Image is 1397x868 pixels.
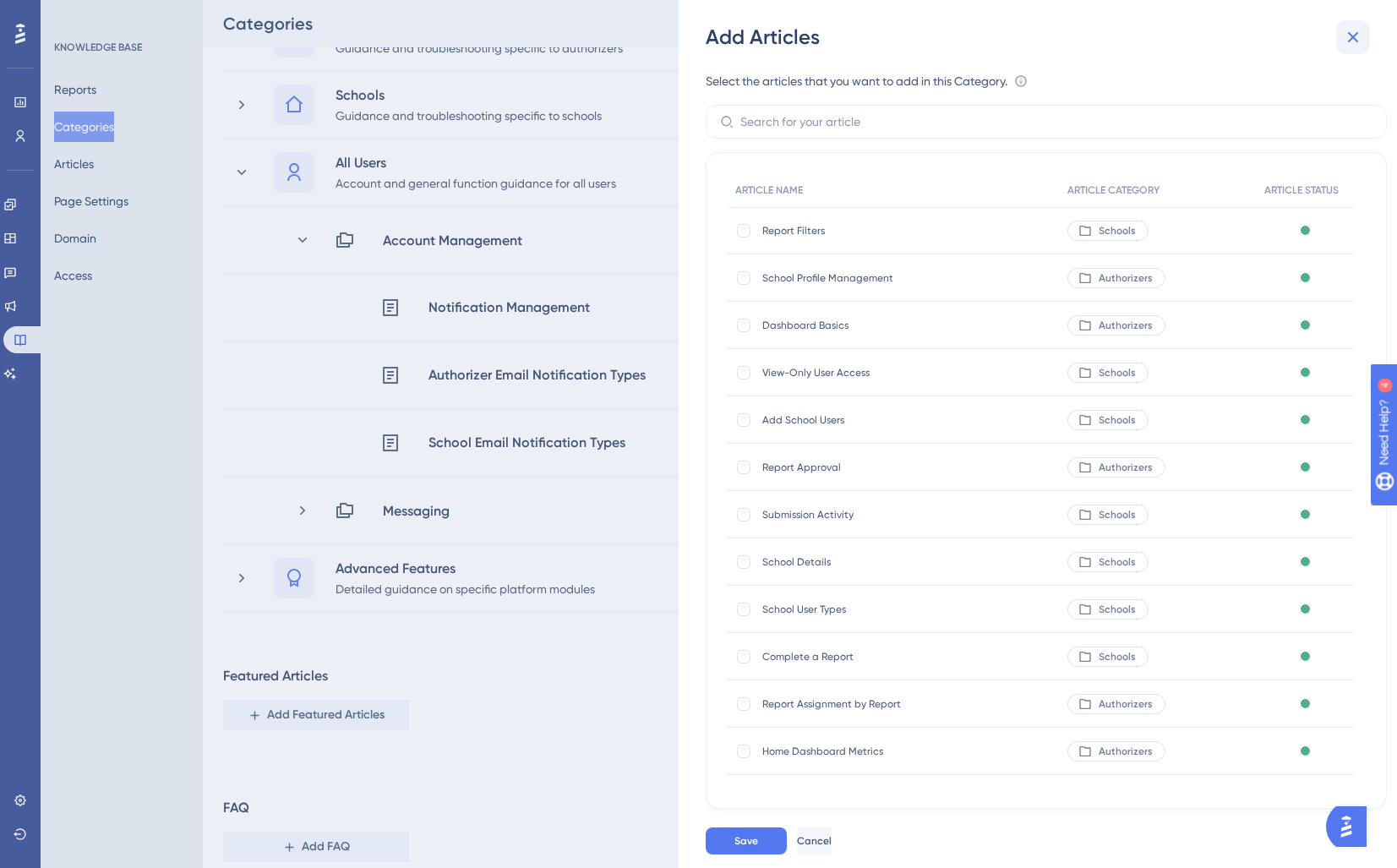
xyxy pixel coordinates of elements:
[1099,224,1136,237] span: Schools
[762,650,999,663] span: Complete a Report
[797,827,832,854] button: Cancel
[1099,413,1136,427] span: Schools
[762,555,999,569] span: School Details
[762,461,999,474] span: Report Approval
[762,603,999,616] span: School User Types
[1264,183,1339,197] span: ARTICLE STATUS
[762,224,999,237] span: Report Filters
[1099,271,1153,285] span: Authorizers
[1099,603,1136,616] span: Schools
[117,8,123,22] div: 4
[1099,508,1136,521] span: Schools
[762,508,999,521] span: Submission Activity
[706,24,1373,51] div: Add Articles
[706,71,1007,91] div: Select the articles that you want to add in this Category.
[762,319,999,332] span: Dashboard Basics
[40,4,106,25] span: Need Help?
[1099,745,1153,758] span: Authorizers
[1099,697,1153,711] span: Authorizers
[1067,183,1160,197] span: ARTICLE CATEGORY
[762,271,999,285] span: School Profile Management
[1326,801,1377,852] iframe: UserGuiding AI Assistant Launcher
[797,834,832,848] span: Cancel
[762,697,999,711] span: Report Assignment by Report
[762,413,999,427] span: Add School Users
[734,834,758,848] span: Save
[706,827,787,854] button: Save
[740,112,1372,131] input: Search for your article
[1099,555,1136,569] span: Schools
[762,745,999,758] span: Home Dashboard Metrics
[1099,366,1136,379] span: Schools
[1099,461,1153,474] span: Authorizers
[762,366,999,379] span: View-Only User Access
[735,183,803,197] span: ARTICLE NAME
[1099,650,1136,663] span: Schools
[1099,319,1153,332] span: Authorizers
